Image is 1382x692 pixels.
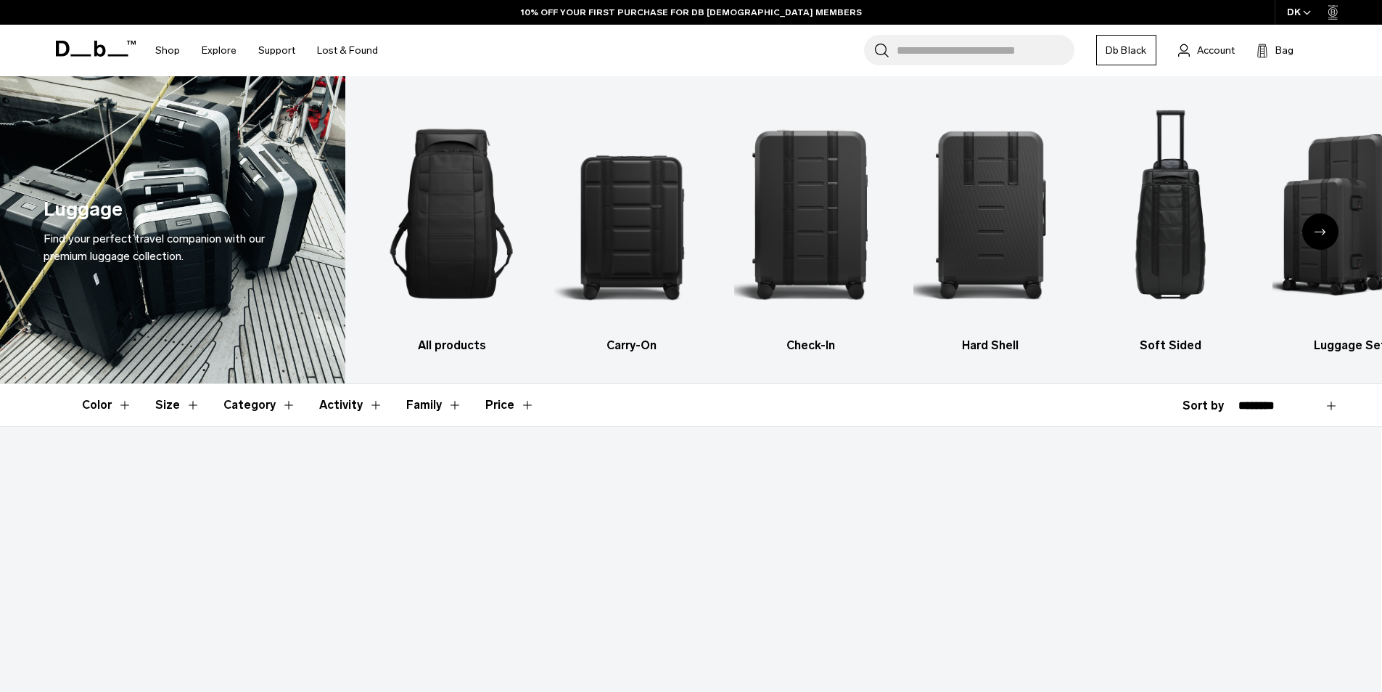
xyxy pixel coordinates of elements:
[317,25,378,76] a: Lost & Found
[223,384,296,426] button: Toggle Filter
[82,384,132,426] button: Toggle Filter
[374,337,529,354] h3: All products
[44,232,265,263] span: Find your perfect travel companion with our premium luggage collection.
[1178,41,1235,59] a: Account
[554,337,709,354] h3: Carry-On
[913,98,1068,330] img: Db
[554,98,709,330] img: Db
[554,98,709,354] a: Db Carry-On
[734,98,889,330] img: Db
[406,384,462,426] button: Toggle Filter
[1302,213,1338,250] div: Next slide
[202,25,236,76] a: Explore
[155,384,200,426] button: Toggle Filter
[734,337,889,354] h3: Check-In
[734,98,889,354] a: Db Check-In
[1256,41,1293,59] button: Bag
[913,98,1068,354] a: Db Hard Shell
[258,25,295,76] a: Support
[554,98,709,354] li: 2 / 6
[1093,98,1248,354] a: Db Soft Sided
[1093,337,1248,354] h3: Soft Sided
[734,98,889,354] li: 3 / 6
[1096,35,1156,65] a: Db Black
[1197,43,1235,58] span: Account
[374,98,529,354] li: 1 / 6
[521,6,862,19] a: 10% OFF YOUR FIRST PURCHASE FOR DB [DEMOGRAPHIC_DATA] MEMBERS
[155,25,180,76] a: Shop
[913,337,1068,354] h3: Hard Shell
[44,195,123,224] h1: Luggage
[485,384,535,426] button: Toggle Price
[374,98,529,330] img: Db
[913,98,1068,354] li: 4 / 6
[1275,43,1293,58] span: Bag
[1093,98,1248,330] img: Db
[374,98,529,354] a: Db All products
[1093,98,1248,354] li: 5 / 6
[319,384,383,426] button: Toggle Filter
[144,25,389,76] nav: Main Navigation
